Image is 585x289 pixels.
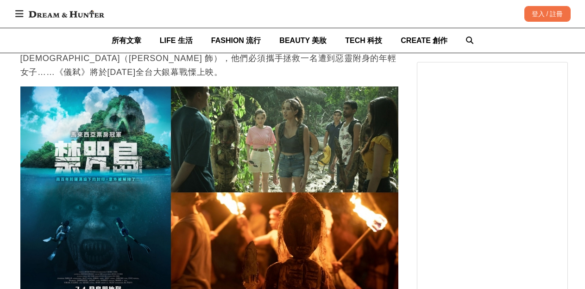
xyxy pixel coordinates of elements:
[524,6,571,22] div: 登入 / 註冊
[211,37,261,44] span: FASHION 流行
[345,37,382,44] span: TECH 科技
[112,37,141,44] span: 所有文章
[160,28,193,53] a: LIFE 生活
[160,37,193,44] span: LIFE 生活
[211,28,261,53] a: FASHION 流行
[112,28,141,53] a: 所有文章
[401,37,447,44] span: CREATE 創作
[279,37,327,44] span: BEAUTY 美妝
[401,28,447,53] a: CREATE 創作
[279,28,327,53] a: BEAUTY 美妝
[345,28,382,53] a: TECH 科技
[24,6,109,22] img: Dream & Hunter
